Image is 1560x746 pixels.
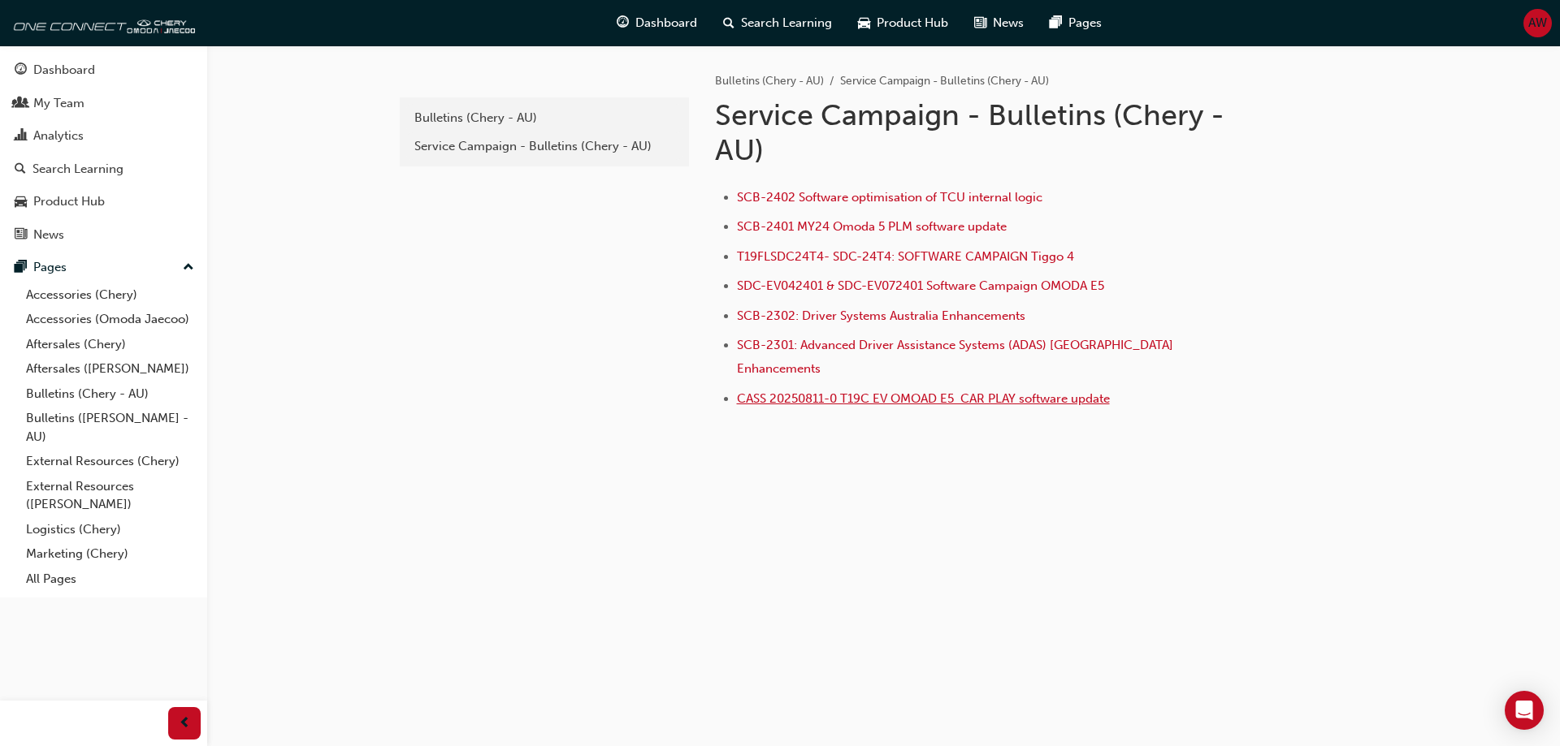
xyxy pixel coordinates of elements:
a: Aftersales (Chery) [19,332,201,357]
span: car-icon [15,195,27,209]
a: SDC-EV042401 & SDC-EV072401 Software Campaign OMODA E5 [737,278,1104,293]
span: pages-icon [15,261,27,275]
a: Aftersales ([PERSON_NAME]) [19,356,201,382]
a: Accessories (Chery) [19,282,201,308]
a: Bulletins (Chery - AU) [715,74,824,88]
span: guage-icon [15,63,27,78]
span: news-icon [15,228,27,243]
a: Bulletins ([PERSON_NAME] - AU) [19,406,201,449]
a: Bulletins (Chery - AU) [19,382,201,407]
span: News [993,14,1024,32]
span: up-icon [183,257,194,278]
span: car-icon [858,13,870,33]
span: Pages [1068,14,1102,32]
button: DashboardMy TeamAnalyticsSearch LearningProduct HubNews [6,52,201,252]
span: prev-icon [179,714,191,734]
div: Dashboard [33,61,95,80]
span: search-icon [15,162,26,177]
a: CASS 20250811-0 T19C EV OMOAD E5 CAR PLAY software update [737,391,1110,406]
span: news-icon [974,13,986,33]
a: T19FLSDC24T4- SDC-24T4: SOFTWARE CAMPAIGN Tiggo 4 [737,249,1074,264]
div: Search Learning [32,160,123,179]
div: Pages [33,258,67,277]
span: Dashboard [635,14,697,32]
a: Product Hub [6,187,201,217]
li: Service Campaign - Bulletins (Chery - AU) [840,72,1049,91]
div: Open Intercom Messenger [1505,691,1544,730]
a: Bulletins (Chery - AU) [406,104,682,132]
a: car-iconProduct Hub [845,6,961,40]
a: News [6,220,201,250]
button: AW [1523,9,1552,37]
a: SCB-2302: Driver Systems Australia Enhancements [737,308,1025,323]
span: people-icon [15,97,27,111]
span: pages-icon [1050,13,1062,33]
div: Service Campaign - Bulletins (Chery - AU) [414,137,674,156]
div: Bulletins (Chery - AU) [414,109,674,127]
span: Product Hub [877,14,948,32]
button: Pages [6,252,201,282]
a: Analytics [6,121,201,151]
span: search-icon [723,13,734,33]
a: Marketing (Chery) [19,541,201,567]
div: Analytics [33,127,84,145]
div: News [33,226,64,244]
a: Service Campaign - Bulletins (Chery - AU) [406,132,682,161]
a: guage-iconDashboard [604,6,710,40]
a: External Resources (Chery) [19,449,201,474]
a: External Resources ([PERSON_NAME]) [19,474,201,517]
a: SCB-2401 MY24 Omoda 5 PLM software update [737,219,1007,234]
span: Search Learning [741,14,832,32]
a: Dashboard [6,55,201,85]
span: AW [1528,14,1547,32]
span: chart-icon [15,129,27,144]
a: All Pages [19,567,201,592]
div: My Team [33,94,84,113]
a: news-iconNews [961,6,1037,40]
h1: Service Campaign - Bulletins (Chery - AU) [715,97,1248,168]
a: Search Learning [6,154,201,184]
a: pages-iconPages [1037,6,1115,40]
a: Accessories (Omoda Jaecoo) [19,307,201,332]
div: Product Hub [33,192,105,211]
a: Logistics (Chery) [19,517,201,542]
img: oneconnect [8,6,195,39]
span: guage-icon [617,13,629,33]
a: My Team [6,88,201,119]
a: SCB-2301: Advanced Driver Assistance Systems (ADAS) [GEOGRAPHIC_DATA] Enhancements [737,338,1176,376]
a: search-iconSearch Learning [710,6,845,40]
a: SCB-2402 Software optimisation of TCU internal logic [737,190,1042,205]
